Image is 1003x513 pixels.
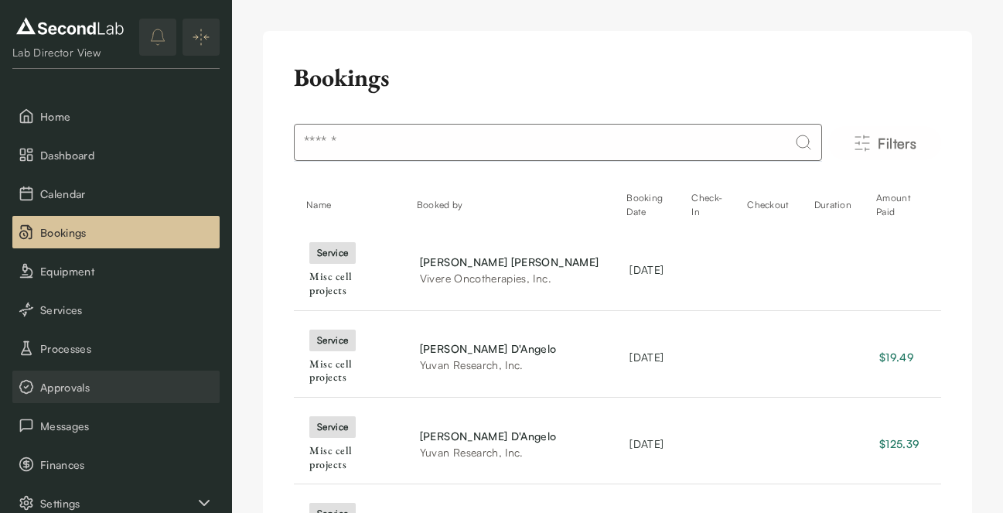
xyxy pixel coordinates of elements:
[139,19,176,56] button: notifications
[828,126,941,160] button: Filters
[309,330,389,385] a: serviceMisc cell projects
[420,428,599,444] div: [PERSON_NAME] D'Angelo
[420,270,599,286] div: Vivere Oncotherapies, Inc.
[40,186,213,202] span: Calendar
[802,186,864,224] th: Duration
[309,444,389,471] div: Misc cell projects
[735,186,801,224] th: Checkout
[879,351,914,364] span: $19.49
[12,177,220,210] button: Calendar
[420,357,599,373] div: Yuvan Research, Inc.
[309,242,389,297] a: serviceMisc cell projects
[12,448,220,481] button: Finances
[294,62,390,93] h2: Bookings
[40,302,213,318] span: Services
[12,100,220,132] button: Home
[309,416,356,438] div: service
[183,19,220,56] button: Expand/Collapse sidebar
[12,293,220,326] button: Services
[629,436,664,452] div: [DATE]
[420,444,599,460] div: Yuvan Research, Inc.
[309,357,389,385] div: Misc cell projects
[12,139,220,171] button: Dashboard
[878,132,916,154] span: Filters
[12,332,220,364] button: Processes
[614,186,679,224] th: Booking Date
[40,457,213,473] span: Finances
[309,242,356,264] div: service
[12,14,128,39] img: logo
[679,186,735,224] th: Check-In
[294,186,404,224] th: Name
[309,330,356,351] div: service
[12,216,220,248] button: Bookings
[309,270,389,297] div: Misc cell projects
[864,186,938,224] th: Amount Paid
[40,495,195,511] span: Settings
[40,340,213,357] span: Processes
[420,340,599,357] div: [PERSON_NAME] D'Angelo
[404,186,614,224] th: Booked by
[40,263,213,279] span: Equipment
[12,371,220,403] button: Approvals
[40,147,213,163] span: Dashboard
[309,416,389,471] a: serviceMisc cell projects
[40,108,213,125] span: Home
[629,349,664,365] div: [DATE]
[40,379,213,395] span: Approvals
[12,409,220,442] button: Messages
[879,437,919,450] span: $125.39
[12,255,220,287] button: Equipment
[420,254,599,270] div: [PERSON_NAME] [PERSON_NAME]
[12,45,128,60] div: Lab Director View
[40,224,213,241] span: Bookings
[40,418,213,434] span: Messages
[629,262,664,278] div: [DATE]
